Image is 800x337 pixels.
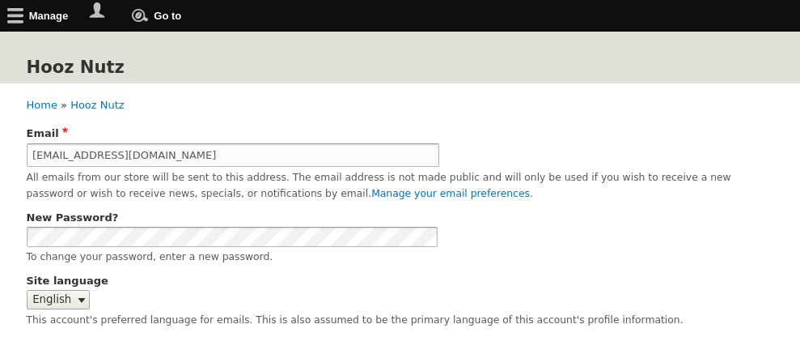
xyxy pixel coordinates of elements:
a: Hooz Nutz [70,99,125,111]
div: All emails from our store will be sent to this address. The email address is not made public and ... [27,169,774,202]
div: To change your password, enter a new password. [27,249,774,265]
label: Site language [27,273,108,289]
a: Manage your email preferences [371,188,530,199]
label: New Password? [27,210,119,226]
a: Home [27,99,57,111]
h1: Hooz Nutz [27,51,125,83]
div: This account's preferred language for emails. This is also assumed to be the primary language of ... [27,312,774,328]
label: Email [27,126,71,142]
